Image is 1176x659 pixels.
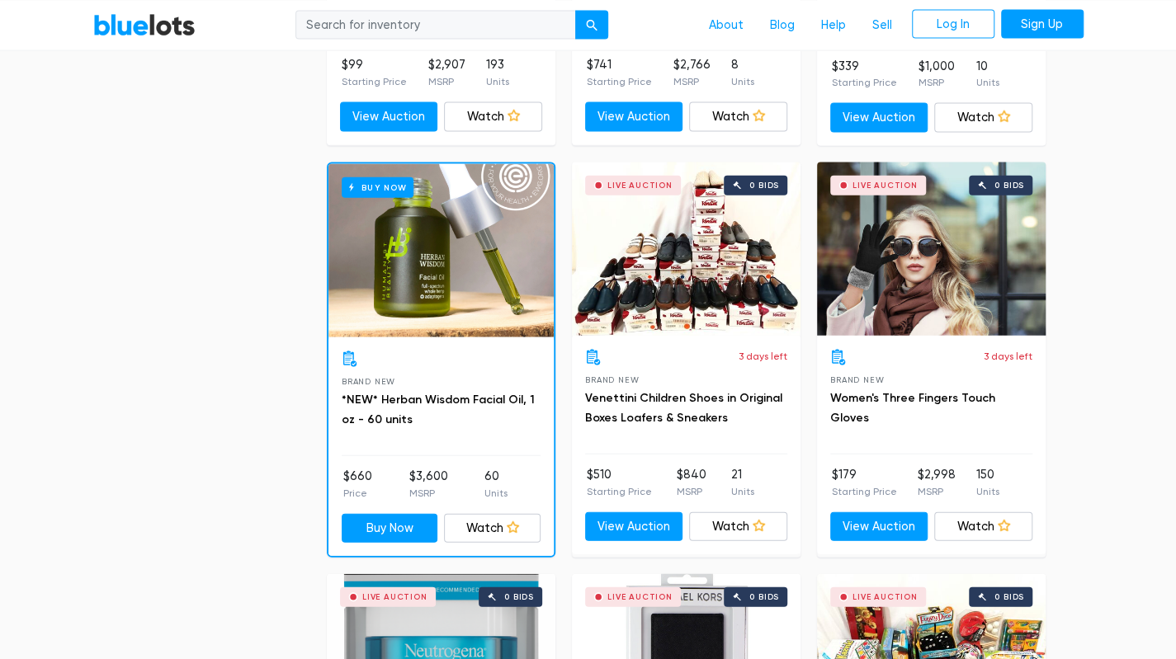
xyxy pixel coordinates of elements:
[984,349,1032,364] p: 3 days left
[585,375,639,384] span: Brand New
[342,514,438,544] a: Buy Now
[830,103,928,133] a: View Auction
[976,484,999,499] p: Units
[572,162,801,336] a: Live Auction 0 bids
[484,486,508,501] p: Units
[832,75,897,90] p: Starting Price
[757,9,808,40] a: Blog
[673,56,710,89] li: $2,766
[444,514,541,544] a: Watch
[832,58,897,91] li: $339
[587,466,652,499] li: $510
[585,102,683,132] a: View Auction
[994,593,1024,601] div: 0 bids
[677,484,706,499] p: MSRP
[918,484,956,499] p: MSRP
[295,10,576,40] input: Search for inventory
[362,593,427,601] div: Live Auction
[484,468,508,501] li: 60
[976,58,999,91] li: 10
[343,468,372,501] li: $660
[919,58,955,91] li: $1,000
[427,74,465,89] p: MSRP
[444,102,542,132] a: Watch
[918,466,956,499] li: $2,998
[731,56,754,89] li: 8
[427,56,465,89] li: $2,907
[976,75,999,90] p: Units
[817,162,1046,336] a: Live Auction 0 bids
[749,181,779,190] div: 0 bids
[342,56,407,89] li: $99
[696,9,757,40] a: About
[342,377,395,386] span: Brand New
[731,466,754,499] li: 21
[587,484,652,499] p: Starting Price
[342,74,407,89] p: Starting Price
[739,349,787,364] p: 3 days left
[585,391,782,425] a: Venettini Children Shoes in Original Boxes Loafers & Sneakers
[328,164,554,337] a: Buy Now
[677,466,706,499] li: $840
[859,9,905,40] a: Sell
[994,181,1024,190] div: 0 bids
[934,103,1032,133] a: Watch
[607,593,673,601] div: Live Auction
[342,177,413,198] h6: Buy Now
[832,484,897,499] p: Starting Price
[585,512,683,542] a: View Auction
[749,593,779,601] div: 0 bids
[409,486,447,501] p: MSRP
[852,593,918,601] div: Live Auction
[912,9,994,39] a: Log In
[342,393,535,426] a: *NEW* Herban Wisdom Facial Oil, 1 oz - 60 units
[976,466,999,499] li: 150
[340,102,438,132] a: View Auction
[587,56,652,89] li: $741
[1001,9,1084,39] a: Sign Up
[808,9,859,40] a: Help
[673,74,710,89] p: MSRP
[689,512,787,542] a: Watch
[832,466,897,499] li: $179
[343,486,372,501] p: Price
[504,593,534,601] div: 0 bids
[830,375,884,384] span: Brand New
[919,75,955,90] p: MSRP
[689,102,787,132] a: Watch
[830,512,928,542] a: View Auction
[93,12,196,36] a: BlueLots
[587,74,652,89] p: Starting Price
[830,391,995,425] a: Women's Three Fingers Touch Gloves
[934,512,1032,542] a: Watch
[731,484,754,499] p: Units
[486,56,509,89] li: 193
[486,74,509,89] p: Units
[852,181,918,190] div: Live Auction
[409,468,447,501] li: $3,600
[731,74,754,89] p: Units
[607,181,673,190] div: Live Auction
